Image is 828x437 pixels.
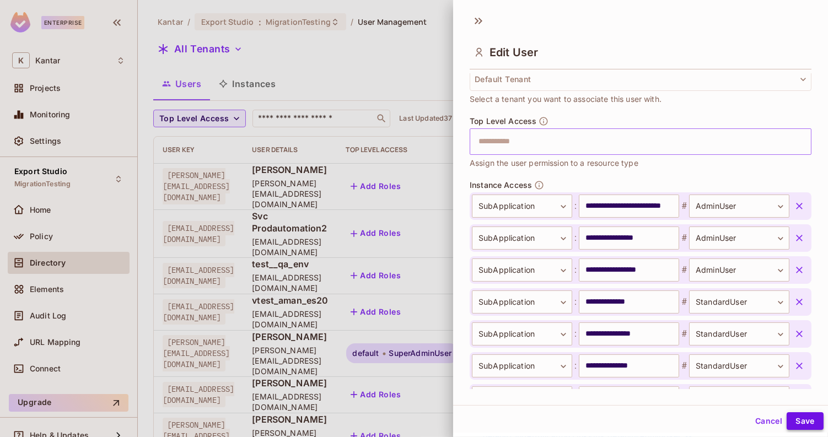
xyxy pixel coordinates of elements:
[572,327,579,341] span: :
[472,226,572,250] div: SubApplication
[470,181,532,190] span: Instance Access
[490,46,538,59] span: Edit User
[689,258,789,282] div: AdminUser
[787,412,824,430] button: Save
[751,412,787,430] button: Cancel
[572,231,579,245] span: :
[689,322,789,346] div: StandardUser
[470,117,536,126] span: Top Level Access
[689,386,789,409] div: StandardUser
[679,199,689,213] span: #
[472,290,572,314] div: SubApplication
[679,231,689,245] span: #
[572,359,579,373] span: :
[679,295,689,309] span: #
[572,263,579,277] span: :
[679,263,689,277] span: #
[472,386,572,409] div: SubApplication
[470,157,638,169] span: Assign the user permission to a resource type
[679,327,689,341] span: #
[689,195,789,218] div: AdminUser
[679,359,689,373] span: #
[470,93,662,105] span: Select a tenant you want to associate this user with.
[572,295,579,309] span: :
[472,354,572,377] div: SubApplication
[689,226,789,250] div: AdminUser
[572,199,579,213] span: :
[689,290,789,314] div: StandardUser
[472,322,572,346] div: SubApplication
[805,140,808,142] button: Open
[689,354,789,377] div: StandardUser
[472,258,572,282] div: SubApplication
[472,195,572,218] div: SubApplication
[470,68,811,91] button: Default Tenant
